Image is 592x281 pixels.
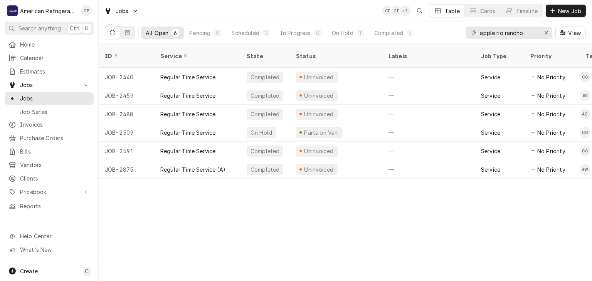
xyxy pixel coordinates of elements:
span: Search anything [18,24,61,32]
span: No Priority [537,73,565,81]
a: Job Series [5,105,94,118]
div: Brandon Stephens's Avatar [580,90,590,101]
div: 0 [316,29,320,37]
div: CP [382,5,393,16]
div: Cordel Pyle's Avatar [391,5,402,16]
div: Uninvoiced [303,110,335,118]
span: Home [20,40,90,49]
div: CP [391,5,402,16]
div: CG [580,72,590,82]
div: Labels [388,52,469,60]
div: AC [580,109,590,119]
div: + 2 [400,5,410,16]
span: View [567,29,582,37]
div: Table [445,7,460,15]
span: Job Series [20,108,90,116]
a: Invoices [5,118,94,131]
span: Clients [20,174,90,182]
a: Go to What's New [5,243,94,256]
div: — [382,68,475,86]
div: Carlos Garcia's Avatar [580,127,590,138]
div: JOB-2591 [99,142,154,160]
div: Cards [480,7,496,15]
div: — [382,123,475,142]
div: Regular Time Service [160,129,215,137]
span: Estimates [20,67,90,75]
div: Carlos Garcia's Avatar [580,146,590,156]
div: Completed [250,92,280,100]
div: Pending [189,29,210,37]
div: Alvaro Cuenca's Avatar [580,109,590,119]
div: Richard Wirick's Avatar [580,164,590,175]
div: All Open [146,29,168,37]
div: Uninvoiced [303,166,335,174]
span: Pricebook [20,188,78,196]
span: No Priority [537,129,565,137]
div: Uninvoiced [303,147,335,155]
div: — [382,86,475,105]
div: Regular Time Service (A) [160,166,225,174]
a: Estimates [5,65,94,78]
div: Regular Time Service [160,110,215,118]
div: Completed [250,147,280,155]
div: Completed [374,29,403,37]
div: Uninvoiced [303,92,335,100]
div: — [382,105,475,123]
div: On Hold [332,29,353,37]
div: Service [481,166,500,174]
div: In Progress [280,29,311,37]
div: Carlos Garcia's Avatar [580,72,590,82]
div: JOB-2440 [99,68,154,86]
div: Parts on Van [303,129,339,137]
button: Search anythingCtrlK [5,22,94,35]
div: CG [580,146,590,156]
div: JOB-2459 [99,86,154,105]
span: Calendar [20,54,90,62]
div: Job Type [481,52,518,60]
div: Completed [250,73,280,81]
div: Service [481,110,500,118]
input: Keyword search [480,27,538,39]
div: — [382,142,475,160]
a: Purchase Orders [5,132,94,144]
div: A [7,5,18,16]
div: Service [481,129,500,137]
span: Bills [20,147,90,156]
span: Jobs [20,81,78,89]
button: View [555,27,586,39]
a: Go to Help Center [5,230,94,243]
div: Uninvoiced [303,73,335,81]
span: No Priority [537,92,565,100]
span: No Priority [537,147,565,155]
div: American Refrigeration LLC [20,7,77,15]
div: 1 [358,29,363,37]
div: Completed [250,110,280,118]
div: JOB-2488 [99,105,154,123]
span: Jobs [116,7,129,15]
a: Calendar [5,52,94,64]
a: Reports [5,200,94,212]
span: Ctrl [70,24,80,32]
div: On Hold [250,129,273,137]
div: Service [481,73,500,81]
div: RW [580,164,590,175]
span: Reports [20,202,90,210]
a: Go to Pricebook [5,186,94,198]
span: Help Center [20,232,89,240]
div: Regular Time Service [160,73,215,81]
span: Vendors [20,161,90,169]
div: Completed [250,166,280,174]
span: Jobs [20,94,90,102]
span: Purchase Orders [20,134,90,142]
div: 6 [173,29,178,37]
span: Create [20,268,38,274]
div: CG [580,127,590,138]
div: JOB-2875 [99,160,154,179]
a: Home [5,38,94,51]
div: Cordel Pyle's Avatar [81,5,92,16]
div: Scheduled [231,29,259,37]
div: Service [481,147,500,155]
div: State [247,52,284,60]
div: American Refrigeration LLC's Avatar [7,5,18,16]
div: Service [481,92,500,100]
